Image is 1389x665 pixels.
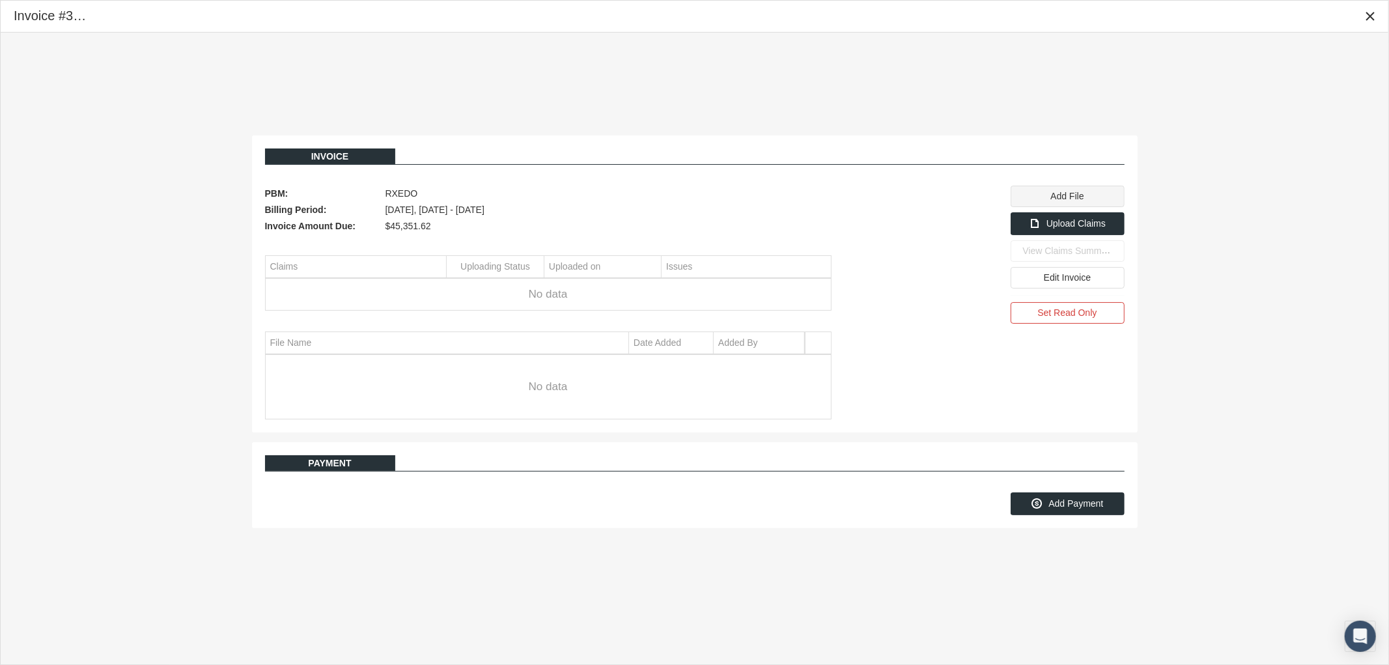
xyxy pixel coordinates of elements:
span: Set Read Only [1037,307,1097,318]
div: Invoice #316 [14,7,87,25]
div: Set Read Only [1011,302,1125,324]
div: Close [1358,5,1382,28]
div: Issues [666,261,692,273]
span: RXEDO [386,186,418,202]
span: Add File [1050,191,1084,201]
div: File Name [270,337,312,349]
td: Column Uploaded on [544,256,662,278]
div: Date Added [634,337,681,349]
div: Add Payment [1011,492,1125,515]
span: Billing Period: [265,202,379,218]
td: Column Date Added [629,332,714,354]
div: Data grid [265,332,832,419]
td: Column Issues [662,256,831,278]
span: $45,351.62 [386,218,431,234]
div: Uploading Status [460,261,530,273]
div: Data grid [265,255,832,311]
span: Invoice Amount Due: [265,218,379,234]
span: Payment [308,458,351,468]
td: Column Claims [266,256,447,278]
span: [DATE], [DATE] - [DATE] [386,202,484,218]
td: Column Added By [714,332,805,354]
div: Claims [270,261,298,273]
div: Edit Invoice [1011,267,1125,289]
span: Add Payment [1048,498,1103,509]
span: No data [266,287,831,302]
div: Open Intercom Messenger [1345,621,1376,652]
td: Column File Name [266,332,629,354]
span: Edit Invoice [1044,272,1091,283]
div: Add File [1011,186,1125,207]
div: Added By [718,337,758,349]
span: PBM: [265,186,379,202]
span: Upload Claims [1046,218,1106,229]
div: Uploaded on [549,261,600,273]
td: Column Uploading Status [447,256,544,278]
div: Upload Claims [1011,212,1125,235]
span: Invoice [311,151,349,162]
